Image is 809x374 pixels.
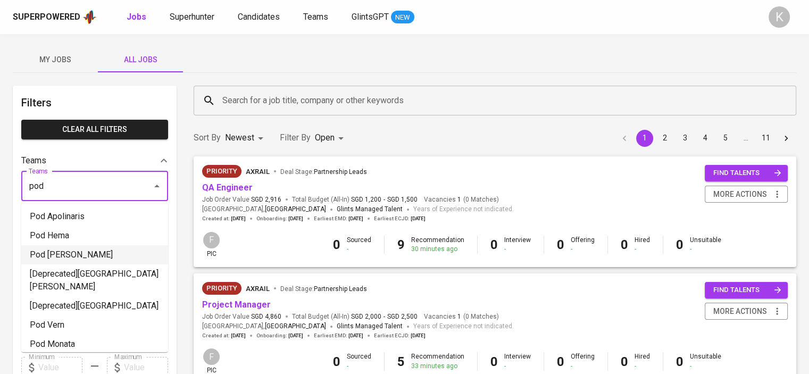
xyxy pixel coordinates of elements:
b: 0 [676,237,683,252]
span: [DATE] [348,332,363,339]
p: Teams [21,154,46,167]
div: New Job received from Demand Team [202,165,241,178]
div: pic [202,231,221,259]
span: [DATE] [231,215,246,222]
span: Glints Managed Talent [337,205,403,213]
span: [DATE] [288,332,303,339]
div: Offering [571,236,595,254]
div: Sourced [347,236,371,254]
span: Superhunter [170,12,214,22]
a: Teams [303,11,330,24]
button: Go to page 11 [757,130,774,147]
b: 0 [333,354,340,369]
button: find talents [705,282,788,298]
div: Superpowered [13,11,80,23]
span: more actions [713,188,767,201]
span: 1 [456,312,461,321]
a: GlintsGPT NEW [352,11,414,24]
div: Interview [504,352,531,370]
span: Partnership Leads [314,168,367,176]
span: Axrail [246,168,270,176]
span: NEW [391,12,414,23]
div: F [202,231,221,250]
button: Close [149,179,164,194]
button: find talents [705,165,788,181]
button: Go to page 5 [717,130,734,147]
span: GlintsGPT [352,12,389,22]
span: Candidates [238,12,280,22]
button: more actions [705,303,788,320]
button: more actions [705,186,788,203]
a: QA Engineer [202,182,253,193]
span: Total Budget (All-In) [292,312,418,321]
span: Vacancies ( 0 Matches ) [424,312,499,321]
span: [DATE] [231,332,246,339]
span: find talents [713,284,781,296]
div: - [347,362,371,371]
div: Interview [504,236,531,254]
button: Go to page 4 [697,130,714,147]
li: Pod Vern [21,315,168,335]
button: page 1 [636,130,653,147]
div: - [635,362,650,371]
span: Job Order Value [202,312,281,321]
div: Hired [635,236,650,254]
p: Filter By [280,131,311,144]
div: Open [315,128,347,148]
div: Hired [635,352,650,370]
span: [GEOGRAPHIC_DATA] , [202,321,326,332]
div: F [202,347,221,366]
span: [GEOGRAPHIC_DATA] , [202,204,326,215]
b: 0 [490,237,498,252]
p: Newest [225,131,254,144]
span: find talents [713,167,781,179]
span: Earliest ECJD : [374,215,426,222]
a: Superpoweredapp logo [13,9,97,25]
span: Deal Stage : [280,285,367,293]
span: Created at : [202,332,246,339]
b: 0 [557,354,564,369]
div: - [347,245,371,254]
b: 0 [621,237,628,252]
span: Onboarding : [256,215,303,222]
div: Unsuitable [690,352,721,370]
button: Clear All filters [21,120,168,139]
div: … [737,132,754,143]
div: Unsuitable [690,236,721,254]
span: Earliest ECJD : [374,332,426,339]
span: [DATE] [411,215,426,222]
span: Job Order Value [202,195,281,204]
span: Years of Experience not indicated. [413,321,514,332]
span: Open [315,132,335,143]
li: [Deprecated][GEOGRAPHIC_DATA][PERSON_NAME] [21,264,168,296]
nav: pagination navigation [614,130,796,147]
span: more actions [713,305,767,318]
span: - [383,312,385,321]
h6: Filters [21,94,168,111]
li: Pod Apolinaris [21,207,168,226]
span: 1 [456,195,461,204]
li: [Deprecated][GEOGRAPHIC_DATA] [21,296,168,315]
li: Pod [PERSON_NAME] [21,245,168,264]
span: Total Budget (All-In) [292,195,418,204]
span: [DATE] [348,215,363,222]
div: Newest [225,128,267,148]
div: Sourced [347,352,371,370]
span: SGD 1,500 [387,195,418,204]
div: Offering [571,352,595,370]
a: Superhunter [170,11,216,24]
div: New Job received from Demand Team [202,282,241,295]
div: Recommendation [411,236,464,254]
div: K [769,6,790,28]
li: Pod Monata [21,335,168,354]
a: Jobs [127,11,148,24]
p: Sort By [194,131,221,144]
b: 0 [621,354,628,369]
span: Priority [202,283,241,294]
b: 0 [333,237,340,252]
a: Project Manager [202,300,271,310]
span: [DATE] [411,332,426,339]
span: Glints Managed Talent [337,322,403,330]
span: [GEOGRAPHIC_DATA] [265,321,326,332]
b: 9 [397,237,405,252]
